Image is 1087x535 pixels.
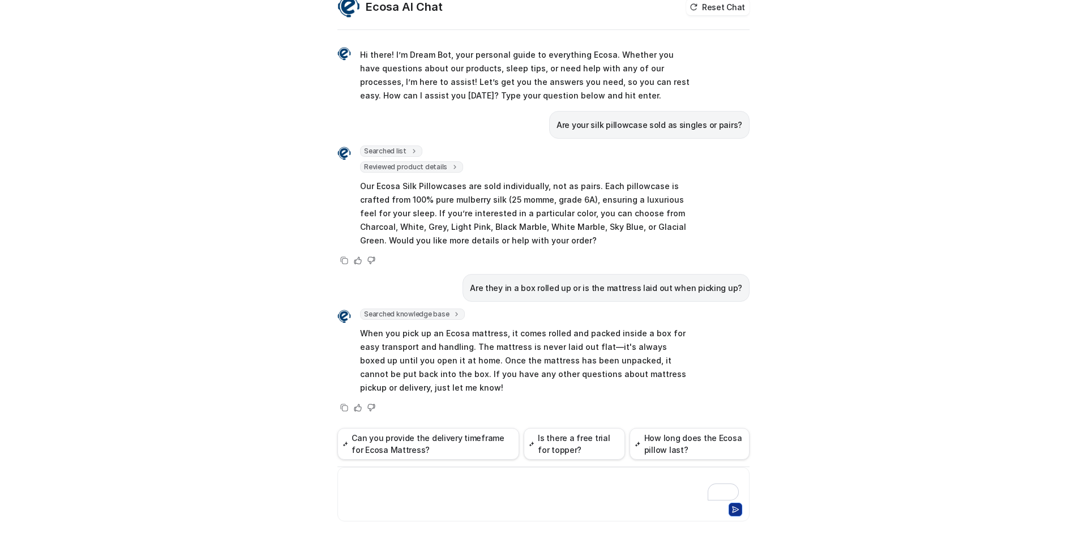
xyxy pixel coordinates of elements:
button: Can you provide the delivery timeframe for Ecosa Mattress? [337,428,519,460]
span: Searched list [360,145,422,157]
span: Searched knowledge base [360,309,465,320]
button: Is there a free trial for topper? [524,428,625,460]
p: Our Ecosa Silk Pillowcases are sold individually, not as pairs. Each pillowcase is crafted from 1... [360,179,691,247]
img: Widget [337,147,351,160]
p: When you pick up an Ecosa mattress, it comes rolled and packed inside a box for easy transport an... [360,327,691,395]
div: To enrich screen reader interactions, please activate Accessibility in Grammarly extension settings [340,474,747,500]
p: Are they in a box rolled up or is the mattress laid out when picking up? [470,281,742,295]
p: Hi there! I’m Dream Bot, your personal guide to everything Ecosa. Whether you have questions abou... [360,48,691,102]
p: Are your silk pillowcase sold as singles or pairs? [557,118,742,132]
span: Reviewed product details [360,161,463,173]
button: How long does the Ecosa pillow last? [630,428,750,460]
img: Widget [337,310,351,323]
img: Widget [337,47,351,61]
